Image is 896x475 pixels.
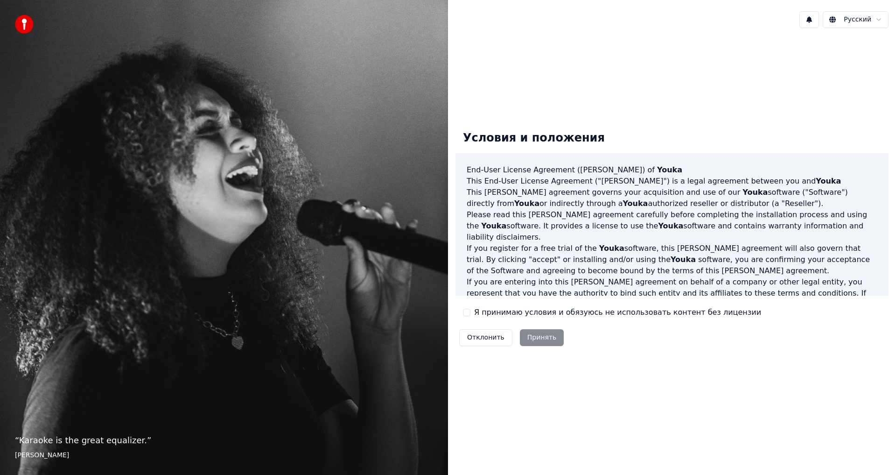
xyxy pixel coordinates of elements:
[467,164,877,176] h3: End-User License Agreement ([PERSON_NAME]) of
[657,165,682,174] span: Youka
[514,199,539,208] span: Youka
[15,15,34,34] img: youka
[15,434,433,447] p: “ Karaoke is the great equalizer. ”
[455,123,612,153] div: Условия и положения
[467,276,877,321] p: If you are entering into this [PERSON_NAME] agreement on behalf of a company or other legal entit...
[623,199,648,208] span: Youka
[467,243,877,276] p: If you register for a free trial of the software, this [PERSON_NAME] agreement will also govern t...
[474,307,761,318] label: Я принимаю условия и обязуюсь не использовать контент без лицензии
[481,221,506,230] span: Youka
[742,188,768,197] span: Youka
[599,244,624,253] span: Youka
[15,451,433,460] footer: [PERSON_NAME]
[467,209,877,243] p: Please read this [PERSON_NAME] agreement carefully before completing the installation process and...
[467,176,877,187] p: This End-User License Agreement ("[PERSON_NAME]") is a legal agreement between you and
[658,221,683,230] span: Youka
[671,255,696,264] span: Youka
[459,329,512,346] button: Отклонить
[816,177,841,185] span: Youka
[467,187,877,209] p: This [PERSON_NAME] agreement governs your acquisition and use of our software ("Software") direct...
